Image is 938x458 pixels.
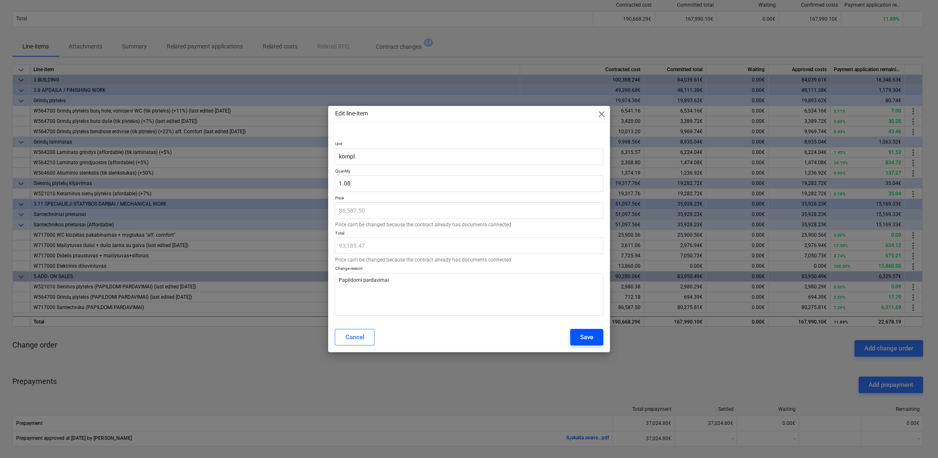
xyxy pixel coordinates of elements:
[335,109,367,118] p: Edit line-item
[335,329,374,345] button: Cancel
[335,149,603,165] input: Unit
[335,195,603,202] p: Price
[335,175,603,192] input: Quantity
[335,266,603,273] p: Change reason
[335,230,603,237] p: Total
[335,222,603,227] p: Price can't be changed because the contract already has documents connected
[597,109,607,119] span: close
[335,237,603,254] input: Total
[335,202,603,219] input: Price
[335,273,603,316] textarea: Papildomi pardavimai
[335,257,603,262] p: Price can't be changed because the contract already has documents connected
[335,168,603,175] p: Quantity
[580,332,593,343] div: Save
[345,332,364,343] div: Cancel
[335,141,603,148] p: Unit
[897,418,938,458] iframe: Chat Widget
[570,329,603,345] button: Save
